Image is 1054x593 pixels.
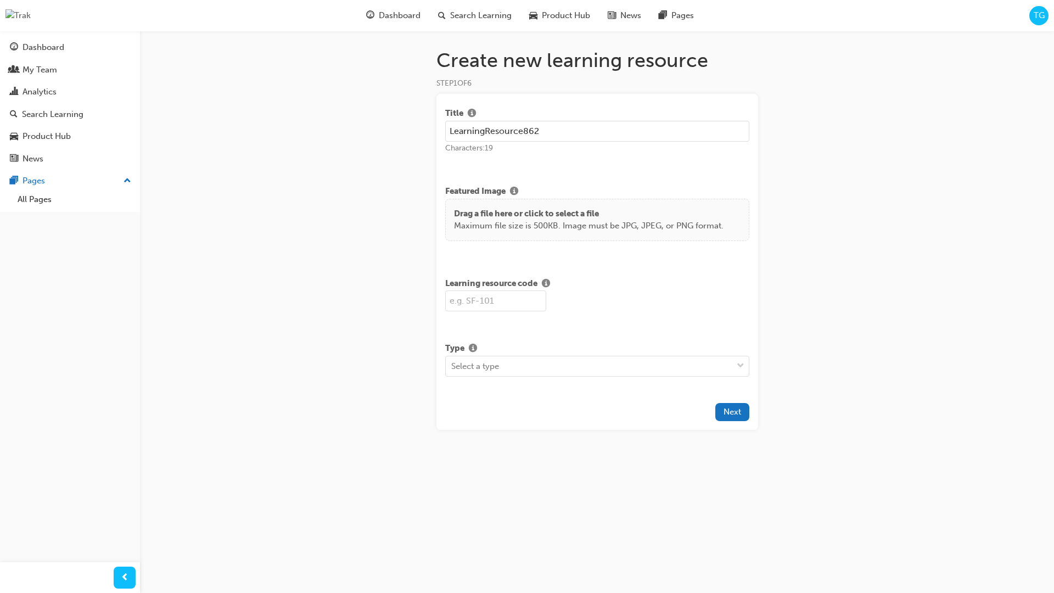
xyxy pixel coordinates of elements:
span: car-icon [10,132,18,142]
a: All Pages [13,191,136,208]
span: pages-icon [10,176,18,186]
button: Pages [4,171,136,191]
span: prev-icon [121,571,129,585]
span: car-icon [529,9,537,23]
span: down-icon [737,359,744,373]
div: My Team [23,64,57,76]
a: News [4,149,136,169]
div: Drag a file here or click to select a fileMaximum file size is 500KB. Image must be JPG, JPEG, or... [445,199,749,241]
span: search-icon [10,110,18,120]
h1: Create new learning resource [436,48,758,72]
a: Dashboard [4,37,136,58]
span: Product Hub [542,9,590,22]
span: News [620,9,641,22]
span: Search Learning [450,9,512,22]
a: search-iconSearch Learning [429,4,520,27]
span: Featured Image [445,185,506,199]
p: Maximum file size is 500KB. Image must be JPG, JPEG, or PNG format. [454,220,724,232]
div: News [23,153,43,165]
span: search-icon [438,9,446,23]
span: people-icon [10,65,18,75]
span: Title [445,107,463,121]
span: Type [445,342,464,356]
a: guage-iconDashboard [357,4,429,27]
span: TG [1034,9,1045,22]
button: Show info [464,342,481,356]
div: Pages [23,175,45,187]
button: Show info [506,185,523,199]
div: Search Learning [22,108,83,121]
span: Next [724,407,741,417]
span: Pages [671,9,694,22]
span: guage-icon [10,43,18,53]
button: DashboardMy TeamAnalyticsSearch LearningProduct HubNews [4,35,136,171]
span: pages-icon [659,9,667,23]
img: Trak [5,9,31,22]
button: Show info [463,107,480,121]
a: news-iconNews [599,4,650,27]
button: TG [1029,6,1049,25]
div: Select a type [451,360,499,372]
input: e.g. Sales Fundamentals [445,121,749,142]
span: guage-icon [366,9,374,23]
input: e.g. SF-101 [445,290,546,311]
a: Product Hub [4,126,136,147]
span: info-icon [468,109,476,119]
span: Characters: 19 [445,143,493,153]
a: My Team [4,60,136,80]
span: STEP 1 OF 6 [436,79,472,88]
a: Search Learning [4,104,136,125]
div: Product Hub [23,130,71,143]
span: up-icon [124,174,131,188]
span: Learning resource code [445,277,537,291]
span: news-icon [10,154,18,164]
button: Show info [537,277,554,291]
a: Analytics [4,82,136,102]
span: info-icon [469,344,477,354]
span: info-icon [542,279,550,289]
a: pages-iconPages [650,4,703,27]
span: Dashboard [379,9,421,22]
div: Analytics [23,86,57,98]
a: car-iconProduct Hub [520,4,599,27]
span: info-icon [510,187,518,197]
div: Dashboard [23,41,64,54]
p: Drag a file here or click to select a file [454,208,724,220]
span: chart-icon [10,87,18,97]
button: Next [715,403,749,421]
span: news-icon [608,9,616,23]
